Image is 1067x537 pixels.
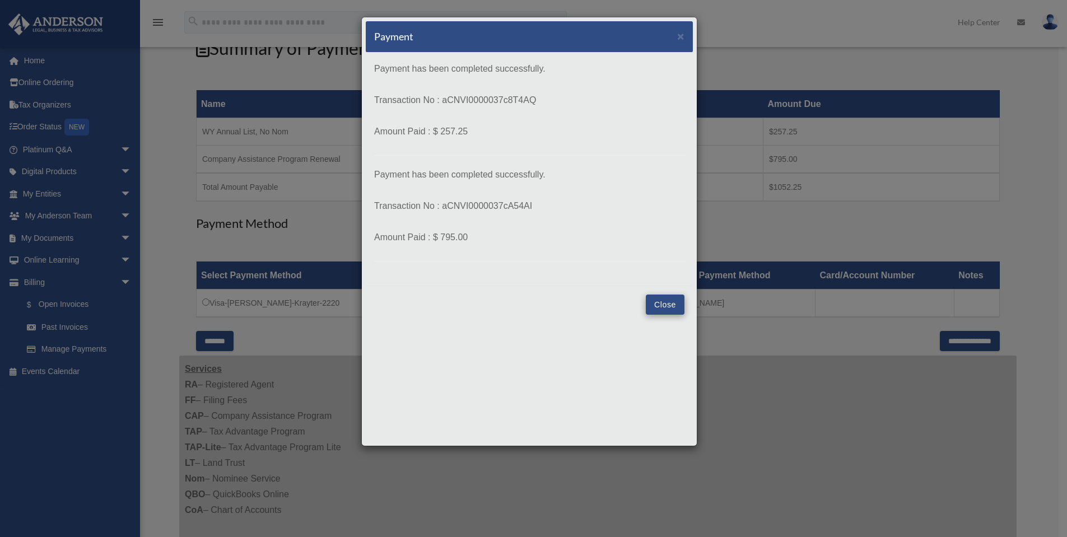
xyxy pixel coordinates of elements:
p: Transaction No : aCNVI0000037cA54AI [374,198,684,214]
p: Payment has been completed successfully. [374,167,684,183]
p: Payment has been completed successfully. [374,61,684,77]
span: × [677,30,684,43]
button: Close [677,30,684,42]
p: Amount Paid : $ 257.25 [374,124,684,139]
button: Close [646,295,684,315]
p: Amount Paid : $ 795.00 [374,230,684,245]
p: Transaction No : aCNVI0000037c8T4AQ [374,92,684,108]
h5: Payment [374,30,413,44]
